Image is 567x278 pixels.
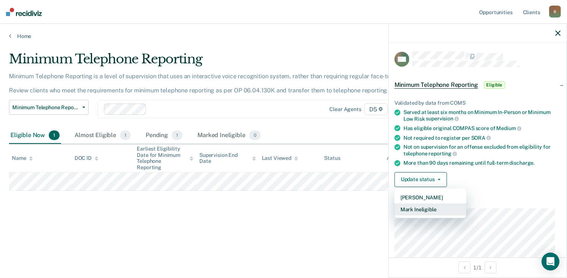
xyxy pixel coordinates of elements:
[73,127,132,144] div: Almost Eligible
[510,160,535,166] span: discharge.
[484,81,505,89] span: Eligible
[9,73,431,94] p: Minimum Telephone Reporting is a level of supervision that uses an interactive voice recognition ...
[120,130,131,140] span: 1
[485,262,497,274] button: Next Opportunity
[330,106,361,113] div: Clear agents
[6,8,42,16] img: Recidiviz
[389,258,567,277] div: 1 / 1
[387,155,422,161] div: Assigned to
[403,125,561,132] div: Has eligible original COMPAS score of
[9,51,434,73] div: Minimum Telephone Reporting
[137,146,193,171] div: Earliest Eligibility Date for Minimum Telephone Reporting
[389,73,567,97] div: Minimum Telephone ReportingEligible
[262,155,298,161] div: Last Viewed
[9,33,558,40] a: Home
[49,130,60,140] span: 1
[9,127,61,144] div: Eligible Now
[75,155,98,161] div: DOC ID
[395,192,466,203] button: [PERSON_NAME]
[471,135,491,141] span: SORA
[549,6,561,18] div: B
[12,155,33,161] div: Name
[395,81,478,89] span: Minimum Telephone Reporting
[403,135,561,141] div: Not required to register per
[144,127,184,144] div: Pending
[497,125,522,131] span: Medium
[429,151,457,157] span: reporting
[395,100,561,106] div: Validated by data from COMS
[395,172,447,187] button: Update status
[364,103,388,115] span: D5
[542,253,560,271] div: Open Intercom Messenger
[196,127,262,144] div: Marked Ineligible
[403,144,561,157] div: Not on supervision for an offense excluded from eligibility for telephone
[172,130,183,140] span: 1
[199,152,256,165] div: Supervision End Date
[395,203,466,215] button: Mark Ineligible
[12,104,79,111] span: Minimum Telephone Reporting
[395,199,561,205] dt: Supervision
[403,109,561,122] div: Served at least six months on Minimum In-Person or Minimum Low Risk
[459,262,471,274] button: Previous Opportunity
[324,155,340,161] div: Status
[403,160,561,166] div: More than 90 days remaining until full-term
[249,130,261,140] span: 0
[426,116,459,121] span: supervision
